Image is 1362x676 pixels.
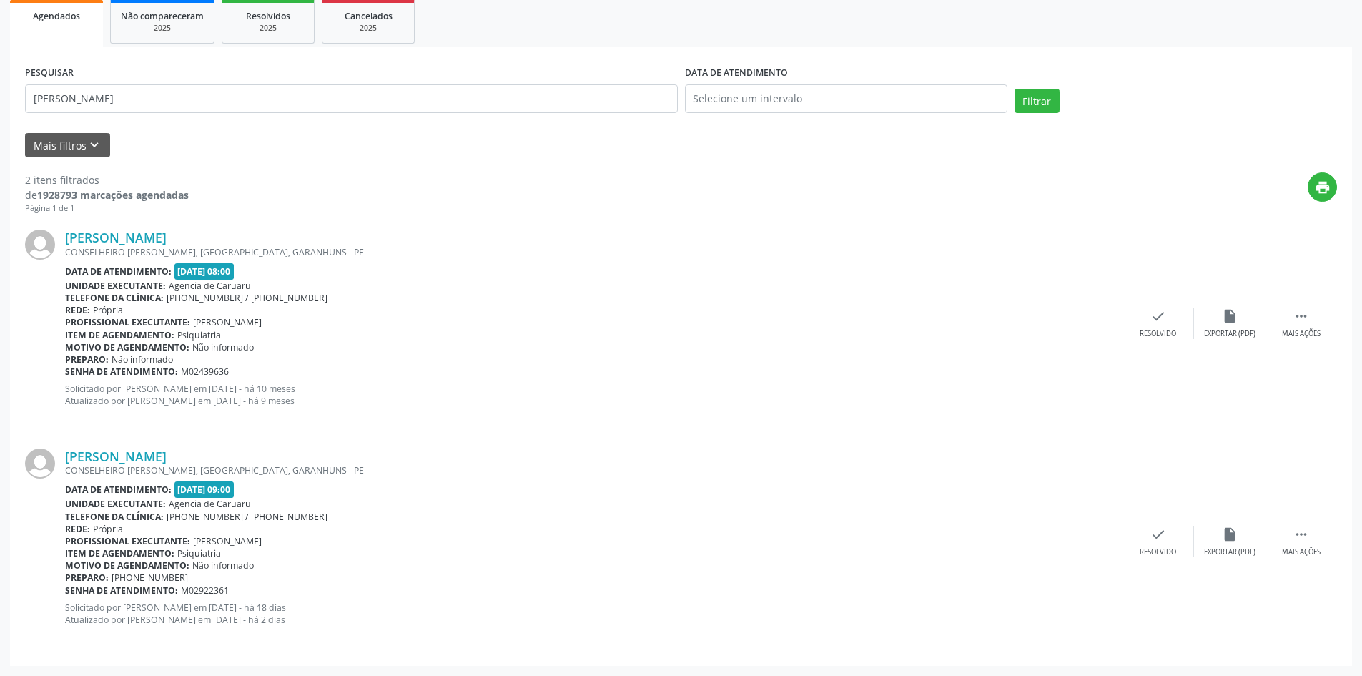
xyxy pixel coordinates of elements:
[169,280,251,292] span: Agencia de Caruaru
[1308,172,1337,202] button: print
[65,559,189,572] b: Motivo de agendamento:
[25,187,189,202] div: de
[87,137,102,153] i: keyboard_arrow_down
[65,484,172,496] b: Data de atendimento:
[1293,308,1309,324] i: 
[193,535,262,547] span: [PERSON_NAME]
[65,383,1122,407] p: Solicitado por [PERSON_NAME] em [DATE] - há 10 meses Atualizado por [PERSON_NAME] em [DATE] - há ...
[246,10,290,22] span: Resolvidos
[65,265,172,278] b: Data de atendimento:
[65,511,164,523] b: Telefone da clínica:
[192,559,254,572] span: Não informado
[65,246,1122,258] div: CONSELHEIRO [PERSON_NAME], [GEOGRAPHIC_DATA], GARANHUNS - PE
[121,10,204,22] span: Não compareceram
[65,602,1122,626] p: Solicitado por [PERSON_NAME] em [DATE] - há 18 dias Atualizado por [PERSON_NAME] em [DATE] - há 2...
[65,572,109,584] b: Preparo:
[1140,329,1176,339] div: Resolvido
[25,84,678,113] input: Nome, código do beneficiário ou CPF
[1015,89,1060,113] button: Filtrar
[181,584,229,597] span: M02922361
[65,366,178,378] b: Senha de atendimento:
[65,547,174,559] b: Item de agendamento:
[33,10,80,22] span: Agendados
[1204,329,1255,339] div: Exportar (PDF)
[1315,180,1331,195] i: print
[112,353,173,366] span: Não informado
[93,304,123,316] span: Própria
[192,341,254,353] span: Não informado
[685,62,788,84] label: DATA DE ATENDIMENTO
[1140,547,1176,557] div: Resolvido
[345,10,393,22] span: Cancelados
[65,280,166,292] b: Unidade executante:
[112,572,188,584] span: [PHONE_NUMBER]
[174,263,235,280] span: [DATE] 08:00
[685,84,1007,113] input: Selecione um intervalo
[25,202,189,215] div: Página 1 de 1
[174,481,235,498] span: [DATE] 09:00
[65,535,190,547] b: Profissional executante:
[25,172,189,187] div: 2 itens filtrados
[1282,547,1321,557] div: Mais ações
[1150,308,1166,324] i: check
[37,188,189,202] strong: 1928793 marcações agendadas
[65,449,167,464] a: [PERSON_NAME]
[177,547,221,559] span: Psiquiatria
[1293,526,1309,542] i: 
[93,523,123,535] span: Própria
[193,316,262,328] span: [PERSON_NAME]
[65,292,164,304] b: Telefone da clínica:
[25,230,55,260] img: img
[65,316,190,328] b: Profissional executante:
[1150,526,1166,542] i: check
[181,366,229,378] span: M02439636
[65,464,1122,476] div: CONSELHEIRO [PERSON_NAME], [GEOGRAPHIC_DATA], GARANHUNS - PE
[332,23,404,34] div: 2025
[65,304,90,316] b: Rede:
[65,341,189,353] b: Motivo de agendamento:
[1204,547,1255,557] div: Exportar (PDF)
[25,449,55,479] img: img
[25,62,74,84] label: PESQUISAR
[65,353,109,366] b: Preparo:
[1282,329,1321,339] div: Mais ações
[167,292,327,304] span: [PHONE_NUMBER] / [PHONE_NUMBER]
[65,523,90,535] b: Rede:
[65,498,166,510] b: Unidade executante:
[169,498,251,510] span: Agencia de Caruaru
[177,329,221,341] span: Psiquiatria
[167,511,327,523] span: [PHONE_NUMBER] / [PHONE_NUMBER]
[232,23,304,34] div: 2025
[1222,526,1238,542] i: insert_drive_file
[1222,308,1238,324] i: insert_drive_file
[65,584,178,597] b: Senha de atendimento:
[65,230,167,245] a: [PERSON_NAME]
[25,133,110,158] button: Mais filtroskeyboard_arrow_down
[65,329,174,341] b: Item de agendamento:
[121,23,204,34] div: 2025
